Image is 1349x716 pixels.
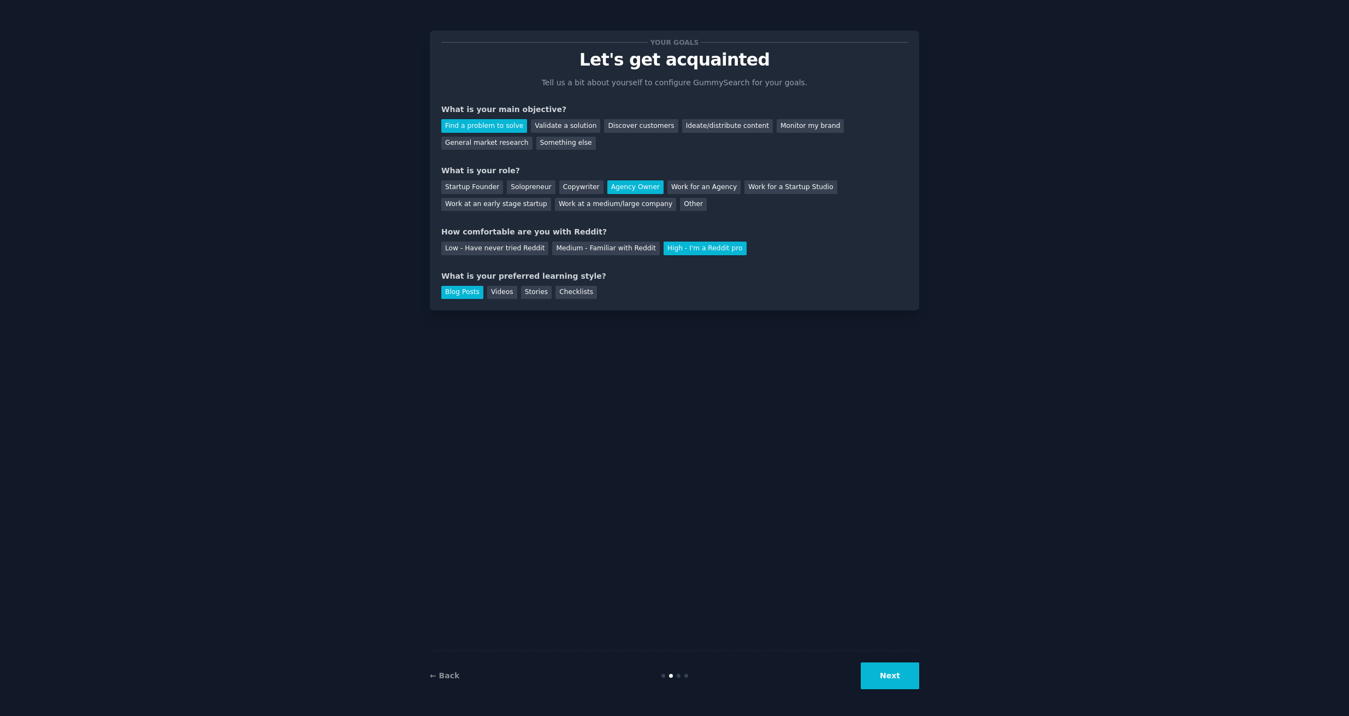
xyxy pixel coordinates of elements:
div: Work for a Startup Studio [744,180,837,194]
div: Discover customers [604,119,678,133]
a: ← Back [430,671,459,680]
div: Work at a medium/large company [555,198,676,212]
div: Low - Have never tried Reddit [441,242,548,255]
div: Checklists [555,286,597,300]
div: Other [680,198,707,212]
div: High - I'm a Reddit pro [664,242,747,255]
div: Monitor my brand [777,119,844,133]
div: Ideate/distribute content [682,119,773,133]
p: Let's get acquainted [441,50,908,69]
div: Startup Founder [441,180,503,194]
div: What is your preferred learning style? [441,271,908,282]
div: Agency Owner [607,180,664,194]
div: Medium - Familiar with Reddit [552,242,659,255]
div: Work at an early stage startup [441,198,551,212]
div: Validate a solution [531,119,600,133]
div: Work for an Agency [667,180,741,194]
div: Copywriter [559,180,603,194]
span: Your goals [648,37,701,48]
div: Solopreneur [507,180,555,194]
div: How comfortable are you with Reddit? [441,226,908,238]
div: Blog Posts [441,286,483,300]
div: Stories [521,286,552,300]
div: General market research [441,137,532,150]
div: What is your main objective? [441,104,908,115]
div: Find a problem to solve [441,119,527,133]
button: Next [861,662,919,689]
div: Something else [536,137,596,150]
p: Tell us a bit about yourself to configure GummySearch for your goals. [537,77,812,89]
div: What is your role? [441,165,908,177]
div: Videos [487,286,517,300]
